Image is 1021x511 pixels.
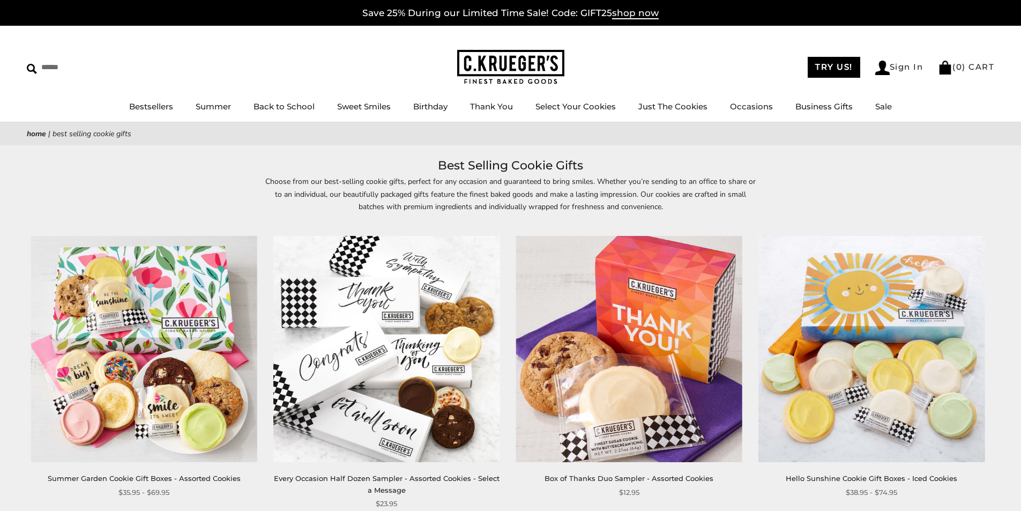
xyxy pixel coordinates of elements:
a: Every Occasion Half Dozen Sampler - Assorted Cookies - Select a Message [274,474,500,494]
a: Summer Garden Cookie Gift Boxes - Assorted Cookies [48,474,241,483]
a: Save 25% During our Limited Time Sale! Code: GIFT25shop now [362,8,659,19]
a: Business Gifts [795,101,853,112]
a: Back to School [254,101,315,112]
a: Sale [875,101,892,112]
input: Search [27,59,154,76]
a: Thank You [470,101,513,112]
a: Select Your Cookies [535,101,616,112]
span: $35.95 - $69.95 [118,487,169,498]
img: Summer Garden Cookie Gift Boxes - Assorted Cookies [31,236,257,462]
a: Just The Cookies [638,101,707,112]
a: Bestsellers [129,101,173,112]
a: TRY US! [808,57,860,78]
img: Every Occasion Half Dozen Sampler - Assorted Cookies - Select a Message [273,236,500,462]
a: Birthday [413,101,448,112]
a: Home [27,129,46,139]
img: Box of Thanks Duo Sampler - Assorted Cookies [516,236,742,462]
img: Search [27,64,37,74]
a: (0) CART [938,62,994,72]
p: Choose from our best-selling cookie gifts, perfect for any occasion and guaranteed to bring smile... [264,175,757,225]
span: $12.95 [619,487,639,498]
img: Account [875,61,890,75]
a: Box of Thanks Duo Sampler - Assorted Cookies [545,474,713,483]
span: Best Selling Cookie Gifts [53,129,131,139]
nav: breadcrumbs [27,128,994,140]
img: Hello Sunshine Cookie Gift Boxes - Iced Cookies [758,236,985,462]
a: Sign In [875,61,923,75]
a: Hello Sunshine Cookie Gift Boxes - Iced Cookies [786,474,957,483]
a: Sweet Smiles [337,101,391,112]
img: Bag [938,61,952,75]
img: C.KRUEGER'S [457,50,564,85]
span: $23.95 [376,498,397,509]
span: | [48,129,50,139]
span: $38.95 - $74.95 [846,487,897,498]
span: 0 [956,62,963,72]
a: Summer [196,101,231,112]
h1: Best Selling Cookie Gifts [43,156,978,175]
span: shop now [612,8,659,19]
a: Occasions [730,101,773,112]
